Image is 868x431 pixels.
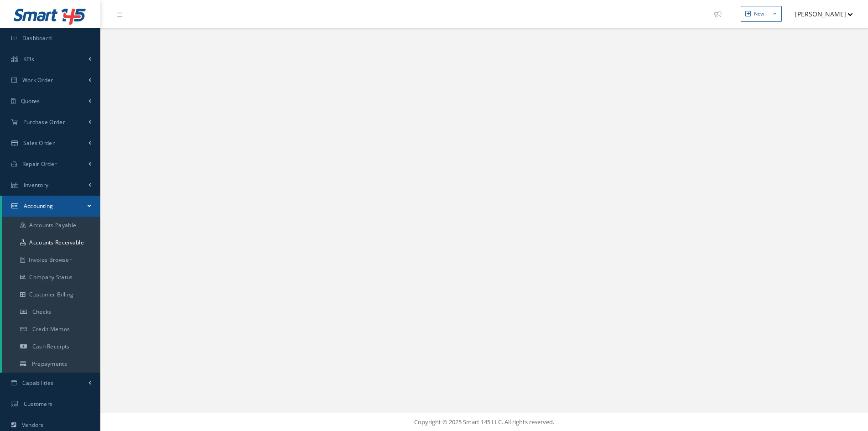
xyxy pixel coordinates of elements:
span: Prepayments [32,360,67,368]
span: Capabilities [22,379,54,387]
a: Checks [2,303,100,321]
button: New [741,6,782,22]
div: New [754,10,764,18]
span: Inventory [24,181,49,189]
a: Credit Memos [2,321,100,338]
button: [PERSON_NAME] [786,5,853,23]
a: Invoice Browser [2,251,100,269]
span: Vendors [22,421,44,429]
span: Purchase Order [23,118,65,126]
a: Accounting [2,196,100,217]
span: KPIs [23,55,34,63]
a: Customer Billing [2,286,100,303]
div: Copyright © 2025 Smart 145 LLC. All rights reserved. [109,418,859,427]
span: Cash Receipts [32,343,70,350]
span: Customers [24,400,53,408]
a: Accounts Payable [2,217,100,234]
span: Checks [32,308,52,316]
a: Cash Receipts [2,338,100,355]
span: Work Order [22,76,53,84]
span: Quotes [21,97,40,105]
span: Credit Memos [32,325,70,333]
a: Prepayments [2,355,100,373]
span: Dashboard [22,34,52,42]
a: Accounts Receivable [2,234,100,251]
span: Sales Order [23,139,55,147]
span: Accounting [24,202,53,210]
span: Repair Order [22,160,57,168]
a: Company Status [2,269,100,286]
